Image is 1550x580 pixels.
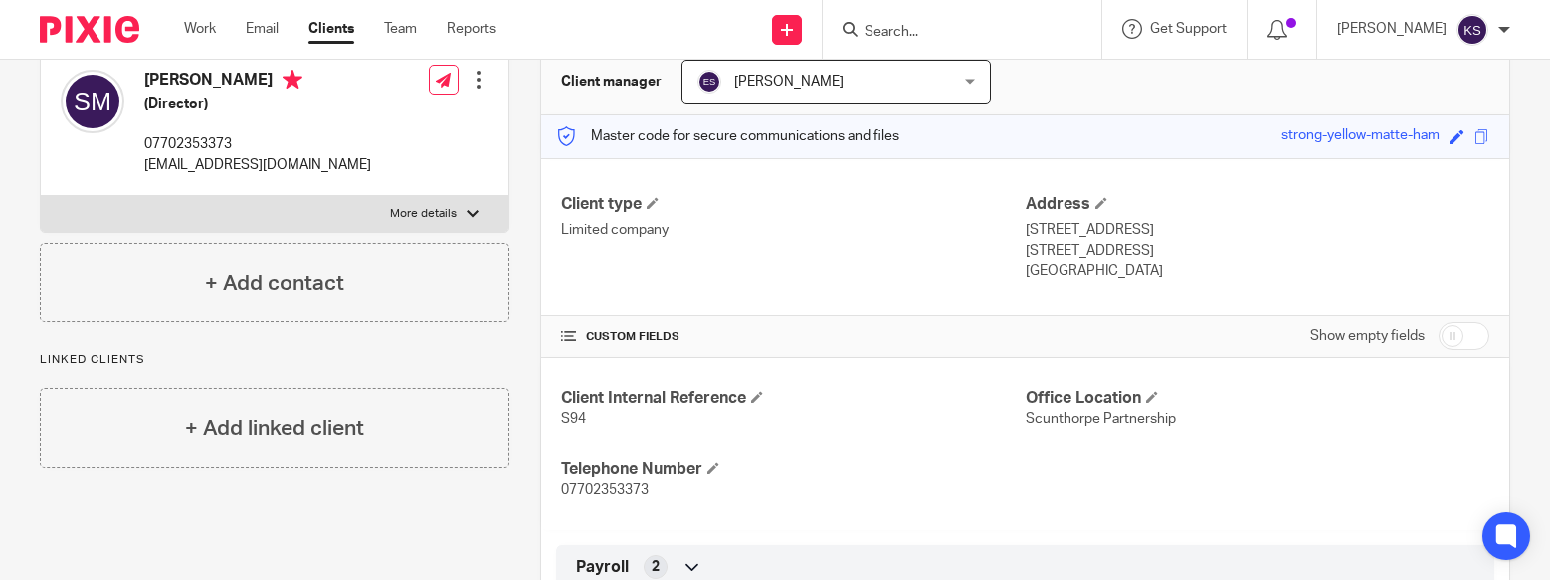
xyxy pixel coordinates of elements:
[447,19,496,39] a: Reports
[144,155,371,175] p: [EMAIL_ADDRESS][DOMAIN_NAME]
[185,413,364,444] h4: + Add linked client
[561,72,662,92] h3: Client manager
[308,19,354,39] a: Clients
[144,134,371,154] p: 07702353373
[652,557,660,577] span: 2
[246,19,279,39] a: Email
[1310,326,1425,346] label: Show empty fields
[184,19,216,39] a: Work
[556,126,899,146] p: Master code for secure communications and files
[561,388,1025,409] h4: Client Internal Reference
[561,412,586,426] span: S94
[1337,19,1447,39] p: [PERSON_NAME]
[390,206,457,222] p: More details
[561,459,1025,480] h4: Telephone Number
[561,220,1025,240] p: Limited company
[384,19,417,39] a: Team
[1026,220,1489,240] p: [STREET_ADDRESS]
[1456,14,1488,46] img: svg%3E
[61,70,124,133] img: svg%3E
[1026,194,1489,215] h4: Address
[40,16,139,43] img: Pixie
[283,70,302,90] i: Primary
[561,329,1025,345] h4: CUSTOM FIELDS
[561,483,649,497] span: 07702353373
[863,24,1042,42] input: Search
[1026,388,1489,409] h4: Office Location
[1026,261,1489,281] p: [GEOGRAPHIC_DATA]
[1281,125,1440,148] div: strong-yellow-matte-ham
[1026,241,1489,261] p: [STREET_ADDRESS]
[144,70,371,95] h4: [PERSON_NAME]
[576,557,629,578] span: Payroll
[697,70,721,94] img: svg%3E
[734,75,844,89] span: [PERSON_NAME]
[40,352,509,368] p: Linked clients
[561,194,1025,215] h4: Client type
[144,95,371,114] h5: (Director)
[1026,412,1176,426] span: Scunthorpe Partnership
[205,268,344,298] h4: + Add contact
[1150,22,1227,36] span: Get Support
